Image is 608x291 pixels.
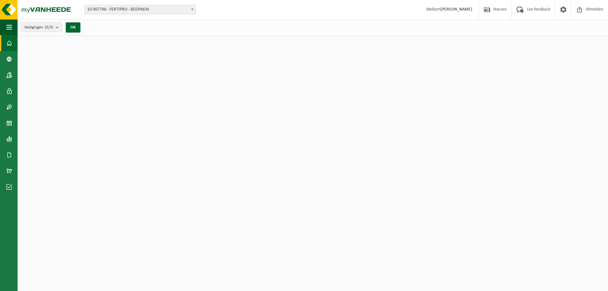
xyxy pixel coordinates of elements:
button: OK [66,22,80,33]
span: Vestigingen [24,23,53,32]
count: (3/3) [45,25,53,29]
span: 10-907746 - FERTIPRO - BEERNEM [84,5,196,14]
span: 10-907746 - FERTIPRO - BEERNEM [85,5,196,14]
strong: [PERSON_NAME] [440,7,472,12]
button: Vestigingen(3/3) [21,22,62,32]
